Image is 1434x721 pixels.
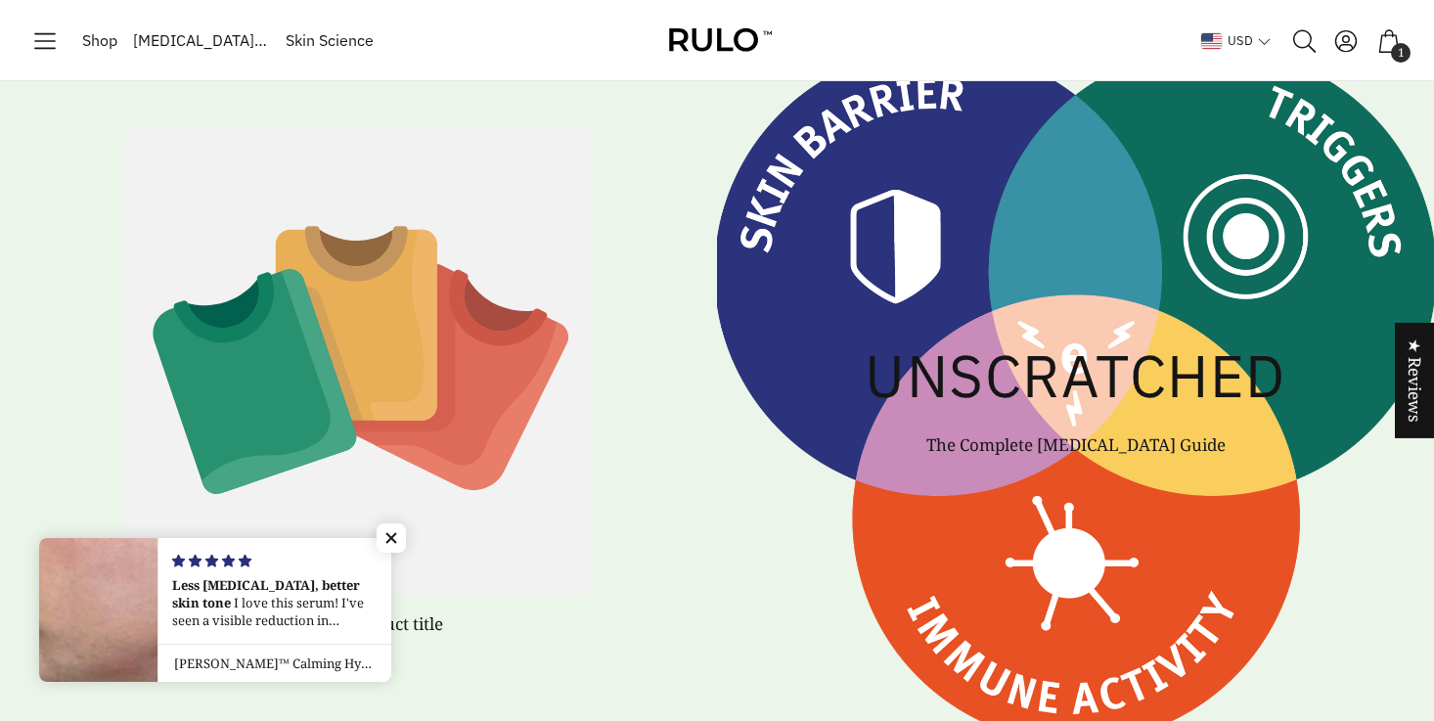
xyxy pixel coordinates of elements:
[1391,43,1411,63] span: 1
[1395,322,1434,437] div: Click to open Judge.me floating reviews tab
[82,28,117,54] span: Shop
[172,576,360,611] span: Less [MEDICAL_DATA], better skin tone
[125,21,278,62] a: [MEDICAL_DATA] Guide
[172,552,378,569] div: 5 stars
[865,335,1286,417] h2: UnScratched
[926,432,1226,458] p: The Complete [MEDICAL_DATA] Guide
[658,18,776,63] img: Rulo™ Skin
[377,523,406,553] span: Close popup widget
[174,654,376,672] div: [PERSON_NAME]™ Calming Hydration Serum | CeraBloom™ Lightweight [MEDICAL_DATA] Barrier Support
[1375,27,1403,55] a: 1
[1201,33,1222,49] img: United States
[1289,27,1317,55] div: Open search
[133,28,270,54] span: [MEDICAL_DATA] Guide
[1201,33,1253,49] span: USD
[1201,33,1272,49] button: United StatesUSD
[172,594,377,700] p: I love this serum! I've seen a visible reduction in [MEDICAL_DATA], less redness, and a more even...
[124,126,594,596] a: Open product page
[278,21,381,62] a: Skin Science
[39,538,157,682] img: Review picture
[74,21,125,62] a: Shop
[286,28,374,54] span: Skin Science
[31,21,59,62] a: Toggle menu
